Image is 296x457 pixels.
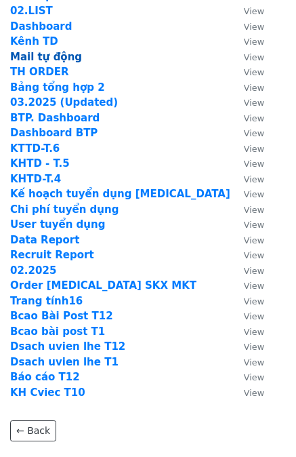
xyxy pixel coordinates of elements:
[230,234,264,246] a: View
[244,266,264,276] small: View
[230,20,264,33] a: View
[230,371,264,383] a: View
[244,6,264,16] small: View
[230,188,264,200] a: View
[244,37,264,47] small: View
[230,356,264,368] a: View
[230,279,264,292] a: View
[10,356,119,368] a: Dsach uvien lhe T1
[244,281,264,291] small: View
[230,81,264,94] a: View
[230,264,264,277] a: View
[230,35,264,47] a: View
[10,66,69,78] strong: TH ORDER
[10,279,196,292] a: Order [MEDICAL_DATA] SKX MKT
[10,325,105,338] a: Bcao bài post T1
[230,142,264,155] a: View
[10,295,83,307] a: Trang tính16
[244,296,264,306] small: View
[10,157,70,170] a: KHTD - T.5
[228,392,296,457] div: Tiện ích trò chuyện
[230,96,264,108] a: View
[230,51,264,63] a: View
[244,235,264,245] small: View
[230,127,264,139] a: View
[10,188,230,200] a: Kế hoạch tuyển dụng [MEDICAL_DATA]
[10,35,58,47] a: Kênh TD
[244,174,264,184] small: View
[230,310,264,322] a: View
[10,249,94,261] a: Recruit Report
[244,144,264,154] small: View
[244,113,264,123] small: View
[230,112,264,124] a: View
[244,83,264,93] small: View
[10,340,125,353] a: Dsach uvien lhe T12
[230,157,264,170] a: View
[10,264,56,277] a: 02.2025
[244,67,264,77] small: View
[244,327,264,337] small: View
[230,173,264,185] a: View
[10,173,61,185] a: KHTD-T.4
[10,142,60,155] a: KTTD-T.6
[10,20,72,33] strong: Dashboard
[10,5,53,17] a: 02.LIST
[244,189,264,199] small: View
[244,357,264,367] small: View
[230,5,264,17] a: View
[228,392,296,457] iframe: Chat Widget
[230,386,264,399] a: View
[10,234,79,246] a: Data Report
[10,310,113,322] a: Bcao Bài Post T12
[230,325,264,338] a: View
[244,372,264,382] small: View
[10,96,118,108] a: 03.2025 (Updated)
[244,388,264,398] small: View
[10,218,105,231] a: User tuyển dụng
[230,295,264,307] a: View
[10,112,100,124] a: BTP. Dashboard
[230,203,264,216] a: View
[10,81,105,94] a: Bảng tổng hợp 2
[10,127,98,139] a: Dashboard BTP
[230,249,264,261] a: View
[244,311,264,321] small: View
[244,98,264,108] small: View
[244,250,264,260] small: View
[230,218,264,231] a: View
[10,203,119,216] a: Chi phí tuyển dụng
[10,51,82,63] a: Mail tự động
[244,159,264,169] small: View
[10,386,85,399] a: KH Cviec T10
[10,371,80,383] a: Báo cáo T12
[244,220,264,230] small: View
[10,420,56,441] a: ← Back
[230,340,264,353] a: View
[244,205,264,215] small: View
[230,66,264,78] a: View
[244,128,264,138] small: View
[244,52,264,62] small: View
